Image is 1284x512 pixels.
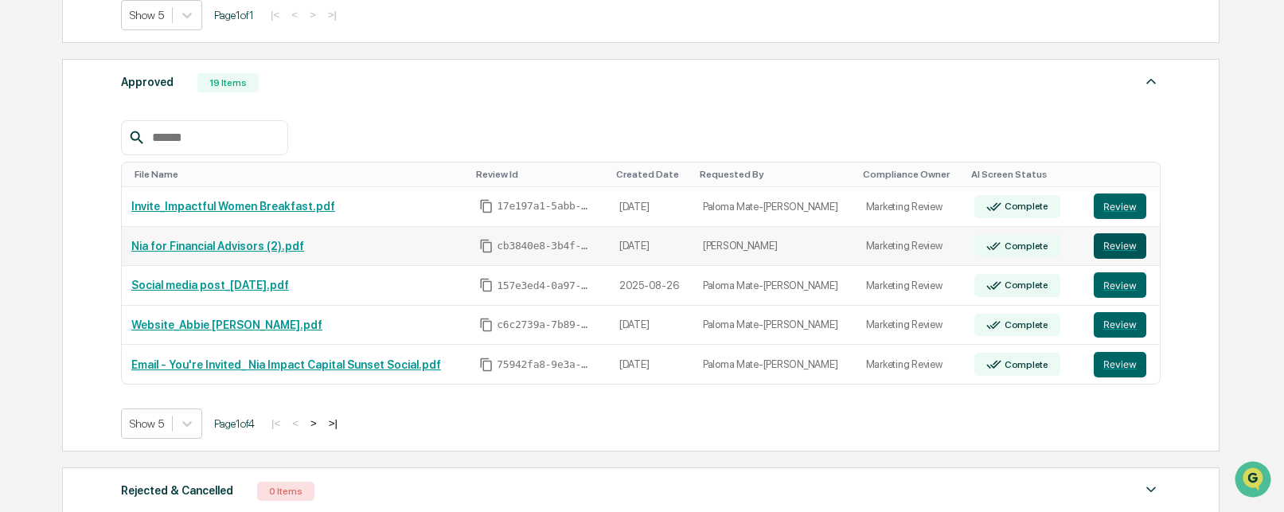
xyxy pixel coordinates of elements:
[32,201,103,217] span: Preclearance
[121,480,233,501] div: Rejected & Cancelled
[1094,312,1146,338] button: Review
[131,358,441,371] a: Email - You're Invited_ Nia Impact Capital Sunset Social.pdf
[857,266,966,306] td: Marketing Review
[857,345,966,384] td: Marketing Review
[610,187,693,227] td: [DATE]
[1094,193,1150,219] a: Review
[479,199,494,213] span: Copy Id
[693,306,857,346] td: Paloma Mate-[PERSON_NAME]
[287,416,303,430] button: <
[857,227,966,267] td: Marketing Review
[1001,201,1048,212] div: Complete
[1001,279,1048,291] div: Complete
[497,358,592,371] span: 75942fa8-9e3a-4274-ba51-7c3a3657b9d7
[497,200,592,213] span: 17e197a1-5abb-4bc0-a5c0-3b64d2704c07
[1094,272,1146,298] button: Review
[271,127,290,146] button: Start new chat
[10,225,107,253] a: 🔎Data Lookup
[121,72,174,92] div: Approved
[306,416,322,430] button: >
[214,9,254,21] span: Page 1 of 1
[616,169,687,180] div: Toggle SortBy
[214,417,255,430] span: Page 1 of 4
[497,319,592,331] span: c6c2739a-7b89-4a52-8d9f-dbe1f86c6086
[1001,359,1048,370] div: Complete
[115,202,128,215] div: 🗄️
[1094,193,1146,219] button: Review
[1142,72,1161,91] img: caret
[610,227,693,267] td: [DATE]
[693,227,857,267] td: [PERSON_NAME]
[131,319,322,331] a: Website_Abbie [PERSON_NAME].pdf
[305,8,321,21] button: >
[257,482,314,501] div: 0 Items
[1233,459,1276,502] iframe: Open customer support
[112,269,193,282] a: Powered byPylon
[1097,169,1153,180] div: Toggle SortBy
[857,187,966,227] td: Marketing Review
[700,169,850,180] div: Toggle SortBy
[693,345,857,384] td: Paloma Mate-[PERSON_NAME]
[197,73,259,92] div: 19 Items
[16,202,29,215] div: 🖐️
[131,201,197,217] span: Attestations
[693,187,857,227] td: Paloma Mate-[PERSON_NAME]
[863,169,959,180] div: Toggle SortBy
[610,345,693,384] td: [DATE]
[610,306,693,346] td: [DATE]
[32,231,100,247] span: Data Lookup
[476,169,603,180] div: Toggle SortBy
[287,8,302,21] button: <
[479,239,494,253] span: Copy Id
[1094,312,1150,338] a: Review
[109,194,204,223] a: 🗄️Attestations
[16,233,29,245] div: 🔎
[1142,480,1161,499] img: caret
[479,358,494,372] span: Copy Id
[131,240,304,252] a: Nia for Financial Advisors (2).pdf
[10,194,109,223] a: 🖐️Preclearance
[1001,319,1048,330] div: Complete
[16,122,45,150] img: 1746055101610-c473b297-6a78-478c-a979-82029cc54cd1
[479,278,494,292] span: Copy Id
[1094,352,1146,377] button: Review
[131,279,289,291] a: Social media post_[DATE].pdf
[1094,272,1150,298] a: Review
[266,8,284,21] button: |<
[54,138,201,150] div: We're available if you need us!
[267,416,285,430] button: |<
[1094,352,1150,377] a: Review
[1094,233,1150,259] a: Review
[324,416,342,430] button: >|
[54,122,261,138] div: Start new chat
[1094,233,1146,259] button: Review
[610,266,693,306] td: 2025-08-26
[497,279,592,292] span: 157e3ed4-0a97-4440-9f23-56dcb4530cb4
[16,33,290,59] p: How can we help?
[158,270,193,282] span: Pylon
[857,306,966,346] td: Marketing Review
[693,266,857,306] td: Paloma Mate-[PERSON_NAME]
[497,240,592,252] span: cb3840e8-3b4f-47bb-ae82-caf151f2ca89
[323,8,341,21] button: >|
[479,318,494,332] span: Copy Id
[971,169,1078,180] div: Toggle SortBy
[1001,240,1048,252] div: Complete
[131,200,335,213] a: Invite_Impactful Women Breakfast.pdf
[135,169,463,180] div: Toggle SortBy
